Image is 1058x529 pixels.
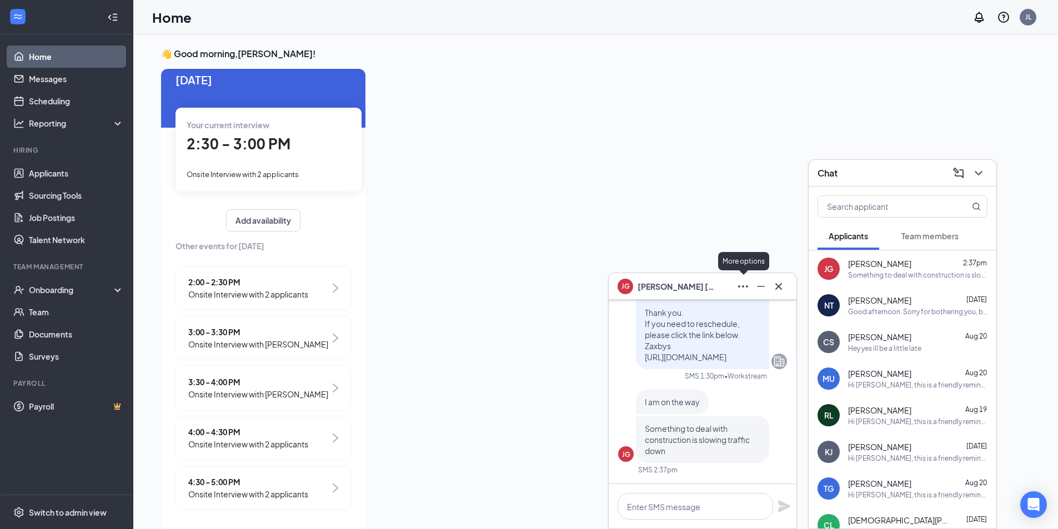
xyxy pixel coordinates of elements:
svg: Company [773,355,786,368]
div: Hey yes ill be a little late [848,344,921,353]
svg: Notifications [972,11,986,24]
button: Minimize [752,278,770,295]
span: 3:30 - 4:00 PM [188,376,328,388]
span: I am on the way [645,397,700,407]
div: Hi [PERSON_NAME], this is a friendly reminder. Your meeting with [PERSON_NAME] for Crew Member FO... [848,490,987,500]
div: Hi [PERSON_NAME], this is a friendly reminder. Your meeting with [PERSON_NAME] for Crew Member FO... [848,454,987,463]
div: SMS 1:30pm [685,371,724,381]
svg: WorkstreamLogo [12,11,23,22]
span: Other events for [DATE] [176,240,351,252]
div: Onboarding [29,284,114,295]
div: Switch to admin view [29,507,107,518]
div: Hi [PERSON_NAME], this is a friendly reminder. Please select a meeting time slot for your Crew Me... [848,380,987,390]
span: [PERSON_NAME] [848,441,911,452]
button: ChevronDown [970,164,987,182]
h1: Home [152,8,192,27]
button: Cross [770,278,788,295]
span: [PERSON_NAME] [848,295,911,306]
div: More options [718,252,769,270]
span: 4:30 - 5:00 PM [188,476,308,488]
div: Hi [PERSON_NAME], this is a friendly reminder. Your meeting with [PERSON_NAME] for Crew Member FO... [848,417,987,426]
h3: Chat [818,167,838,179]
span: 2:30 - 3:00 PM [187,134,290,153]
svg: Analysis [13,118,24,129]
svg: Collapse [107,12,118,23]
svg: QuestionInfo [997,11,1010,24]
a: Surveys [29,345,124,367]
svg: ChevronDown [972,167,985,180]
svg: Ellipses [736,280,750,293]
svg: Settings [13,507,24,518]
span: [PERSON_NAME] [848,405,911,416]
div: JL [1025,12,1031,22]
span: • Workstream [724,371,767,381]
a: Applicants [29,162,124,184]
span: [PERSON_NAME] [848,331,911,342]
a: Job Postings [29,206,124,229]
span: Onsite Interview with 2 applicants [187,170,299,179]
div: MU [823,373,835,384]
button: Ellipses [734,278,752,295]
div: NT [824,300,834,311]
span: Aug 20 [965,332,987,340]
svg: Cross [772,280,785,293]
span: [DATE] [176,71,351,88]
div: TG [824,483,834,494]
button: ComposeMessage [950,164,967,182]
div: Team Management [13,262,122,271]
a: Documents [29,323,124,345]
span: Aug 20 [965,478,987,487]
span: Aug 19 [965,405,987,414]
a: Team [29,301,124,323]
h3: 👋 Good morning, [PERSON_NAME] ! [161,48,996,60]
a: Scheduling [29,90,124,112]
div: JG [824,263,833,274]
span: Something to deal with construction is slowing traffic down [645,424,750,456]
span: Applicants [829,231,868,241]
span: Onsite Interview with 2 applicants [188,488,308,500]
span: Team members [901,231,959,241]
a: Talent Network [29,229,124,251]
div: SMS 2:37pm [638,465,678,475]
span: Onsite Interview with [PERSON_NAME] [188,338,328,350]
span: [DEMOGRAPHIC_DATA][PERSON_NAME] [848,515,948,526]
div: KJ [825,446,833,457]
span: 2:37pm [963,259,987,267]
span: Onsite Interview with 2 applicants [188,288,308,300]
span: Aug 20 [965,369,987,377]
div: Hiring [13,145,122,155]
span: 2:00 - 2:30 PM [188,276,308,288]
span: [DATE] [966,295,987,304]
svg: ComposeMessage [952,167,965,180]
span: [PERSON_NAME] [PERSON_NAME] [638,280,715,293]
span: [PERSON_NAME] [848,478,911,489]
span: Your current interview [187,120,269,130]
span: [DATE] [966,442,987,450]
svg: Plane [778,500,791,513]
div: RL [824,410,834,421]
button: Add availability [226,209,300,231]
span: [PERSON_NAME] [848,258,911,269]
div: Payroll [13,379,122,388]
div: Something to deal with construction is slowing traffic down [848,270,987,280]
input: Search applicant [818,196,950,217]
span: 3:00 - 3:30 PM [188,326,328,338]
svg: MagnifyingGlass [972,202,981,211]
div: Reporting [29,118,124,129]
svg: Minimize [754,280,768,293]
span: [DATE] [966,515,987,523]
span: Onsite Interview with 2 applicants [188,438,308,450]
span: 4:00 - 4:30 PM [188,426,308,438]
a: PayrollCrown [29,395,124,417]
a: Sourcing Tools [29,184,124,206]
div: JG [622,450,630,459]
div: Good afternoon. Sorry for bothering you, but I was curious about whether or not I had gotten the ... [848,307,987,316]
div: Open Intercom Messenger [1020,491,1047,518]
span: [PERSON_NAME] [848,368,911,379]
a: Messages [29,68,124,90]
svg: UserCheck [13,284,24,295]
div: CS [823,336,834,347]
a: Home [29,46,124,68]
span: Onsite Interview with [PERSON_NAME] [188,388,328,400]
